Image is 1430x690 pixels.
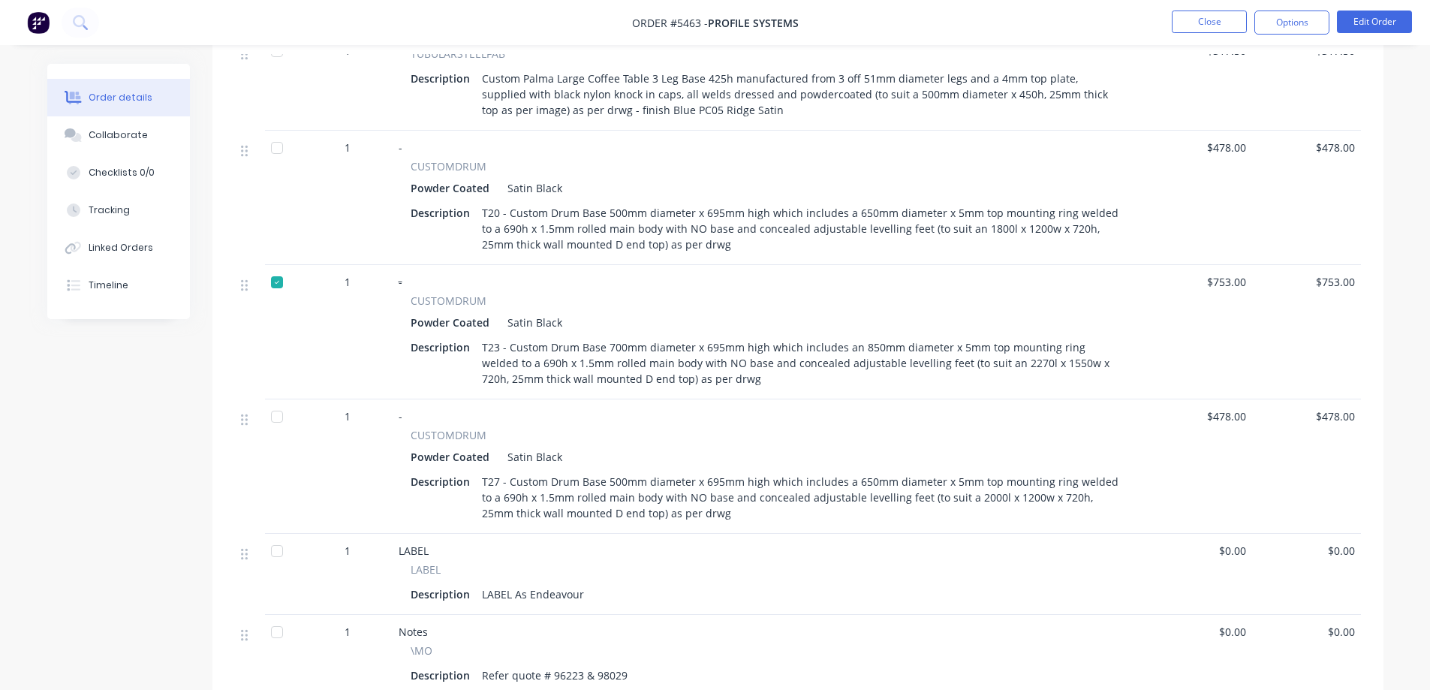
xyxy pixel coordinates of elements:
button: Edit Order [1337,11,1412,33]
span: LABEL [399,544,429,558]
span: 1 [345,543,351,559]
div: Order details [89,91,152,104]
button: Order details [47,79,190,116]
span: 1 [345,408,351,424]
span: - [399,140,402,155]
div: Timeline [89,279,128,292]
div: Checklists 0/0 [89,166,155,179]
span: Notes [399,625,428,639]
span: $478.00 [1149,408,1246,424]
div: Description [411,68,476,89]
span: CUSTOMDRUM [411,427,486,443]
button: Options [1254,11,1329,35]
div: Custom Palma Large Coffee Table 3 Leg Base 425h manufactured from 3 off 51mm diameter legs and a ... [476,68,1125,121]
div: T20 - Custom Drum Base 500mm diameter x 695mm high which includes a 650mm diameter x 5mm top moun... [476,202,1125,255]
div: Collaborate [89,128,148,142]
button: Collaborate [47,116,190,154]
img: Factory [27,11,50,34]
span: - [399,409,402,423]
span: 1 [345,274,351,290]
span: $753.00 [1149,274,1246,290]
div: Linked Orders [89,241,153,255]
div: Refer quote # 96223 & 98029 [476,664,634,686]
button: Checklists 0/0 [47,154,190,191]
span: Order #5463 - [632,16,708,30]
span: $0.00 [1149,624,1246,640]
div: T23 - Custom Drum Base 700mm diameter x 695mm high which includes an 850mm diameter x 5mm top mou... [476,336,1125,390]
div: Description [411,471,476,493]
span: Profile Systems [708,16,799,30]
button: Timeline [47,267,190,304]
div: Powder Coated [411,312,495,333]
span: $478.00 [1258,140,1355,155]
div: Description [411,583,476,605]
span: $0.00 [1258,624,1355,640]
div: Satin Black [501,312,562,333]
span: $478.00 [1258,408,1355,424]
span: $0.00 [1258,543,1355,559]
span: - [399,275,402,289]
div: Description [411,202,476,224]
span: $0.00 [1149,543,1246,559]
div: Satin Black [501,177,562,199]
div: Powder Coated [411,446,495,468]
div: LABEL As Endeavour [476,583,590,605]
span: CUSTOMDRUM [411,158,486,174]
span: 1 [345,140,351,155]
span: \MO [411,643,432,658]
div: Satin Black [501,446,562,468]
button: Tracking [47,191,190,229]
span: CUSTOMDRUM [411,293,486,309]
div: T27 - Custom Drum Base 500mm diameter x 695mm high which includes a 650mm diameter x 5mm top moun... [476,471,1125,524]
span: 1 [345,624,351,640]
div: Description [411,336,476,358]
div: Powder Coated [411,177,495,199]
button: Close [1172,11,1247,33]
button: Linked Orders [47,229,190,267]
div: Description [411,664,476,686]
span: LABEL [411,562,441,577]
span: $478.00 [1149,140,1246,155]
span: $753.00 [1258,274,1355,290]
div: Tracking [89,203,130,217]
